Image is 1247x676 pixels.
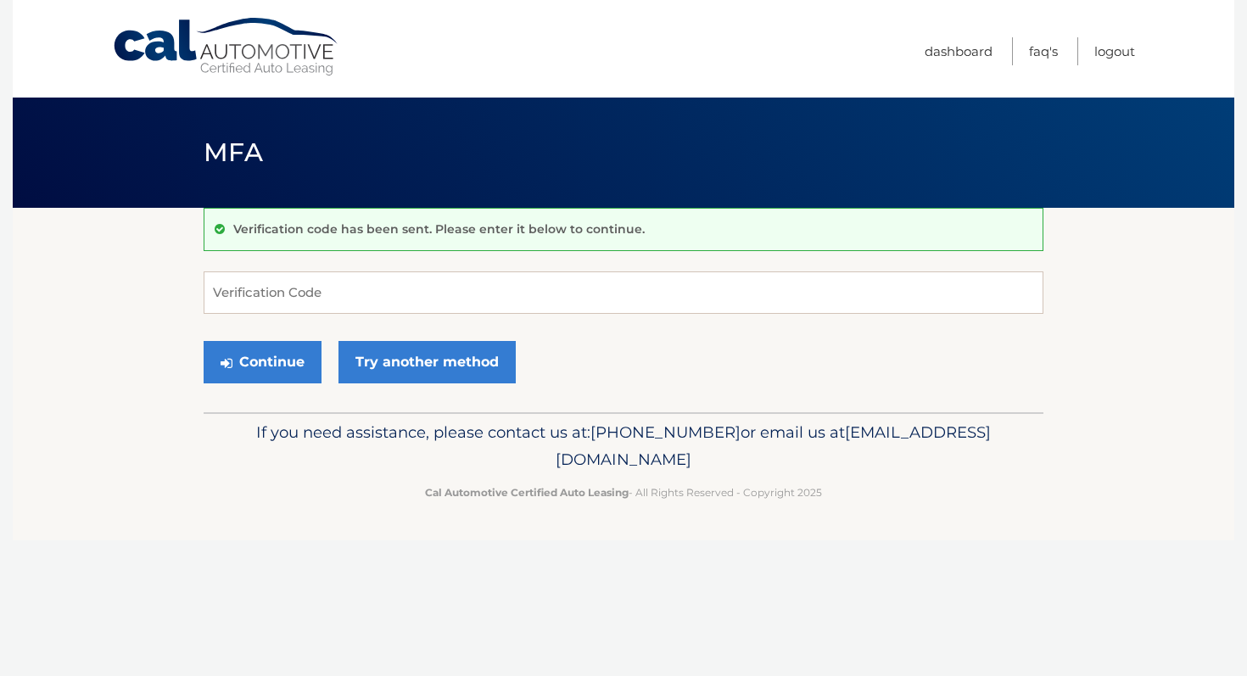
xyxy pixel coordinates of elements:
[204,137,263,168] span: MFA
[338,341,516,383] a: Try another method
[1029,37,1058,65] a: FAQ's
[925,37,993,65] a: Dashboard
[112,17,341,77] a: Cal Automotive
[215,419,1032,473] p: If you need assistance, please contact us at: or email us at
[1094,37,1135,65] a: Logout
[204,341,322,383] button: Continue
[556,422,991,469] span: [EMAIL_ADDRESS][DOMAIN_NAME]
[590,422,741,442] span: [PHONE_NUMBER]
[233,221,645,237] p: Verification code has been sent. Please enter it below to continue.
[425,486,629,499] strong: Cal Automotive Certified Auto Leasing
[215,483,1032,501] p: - All Rights Reserved - Copyright 2025
[204,271,1043,314] input: Verification Code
